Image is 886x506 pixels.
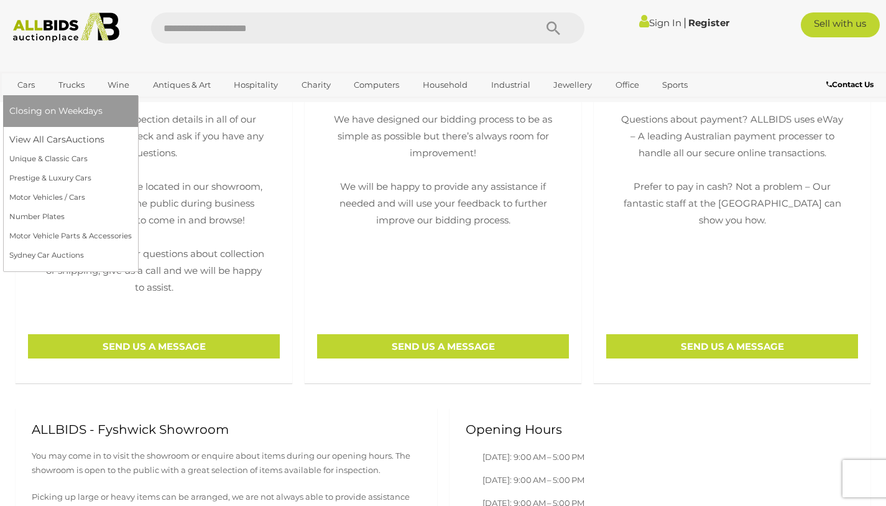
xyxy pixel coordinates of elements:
[639,17,681,29] a: Sign In
[32,423,421,436] h2: ALLBIDS - Fyshwick Showroom
[545,75,600,95] a: Jewellery
[330,111,556,228] p: We have designed our bidding process to be as simple as possible but there’s always room for impr...
[826,78,877,91] a: Contact Us
[7,12,126,42] img: Allbids.com.au
[801,12,880,37] a: Sell with us
[226,75,286,95] a: Hospitality
[32,449,421,478] p: You may come in to visit the showroom or enquire about items during our opening hours. The showro...
[826,80,874,89] b: Contact Us
[478,469,592,492] td: [DATE]: 9:00 AM – 5:00 PM
[654,75,696,95] a: Sports
[466,423,855,436] h2: Opening Hours
[415,75,476,95] a: Household
[40,111,267,296] p: We always put inspection details in all of our listings, so please check and ask if you have any ...
[688,17,729,29] a: Register
[607,75,647,95] a: Office
[293,75,339,95] a: Charity
[478,446,592,469] td: [DATE]: 9:00 AM – 5:00 PM
[9,75,43,95] a: Cars
[50,75,93,95] a: Trucks
[606,334,858,358] p: SEND US A MESSAGE
[28,334,280,358] p: SEND US A MESSAGE
[683,16,686,29] span: |
[317,334,569,358] p: SEND US A MESSAGE
[346,75,407,95] a: Computers
[522,12,584,44] button: Search
[483,75,538,95] a: Industrial
[145,75,219,95] a: Antiques & Art
[619,111,846,228] p: Questions about payment? ALLBIDS uses eWay – A leading Australian payment processer to handle all...
[99,75,137,95] a: Wine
